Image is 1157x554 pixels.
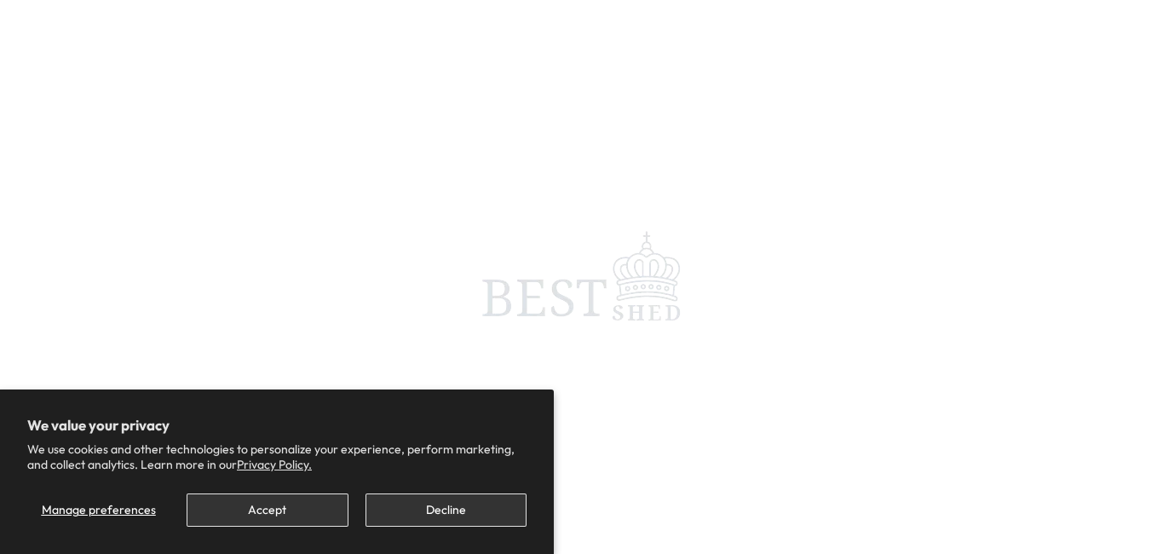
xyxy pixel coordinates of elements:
[27,417,527,434] h2: We value your privacy
[42,502,156,517] span: Manage preferences
[27,441,527,472] p: We use cookies and other technologies to personalize your experience, perform marketing, and coll...
[237,457,312,472] a: Privacy Policy.
[187,493,348,527] button: Accept
[27,493,170,527] button: Manage preferences
[366,493,527,527] button: Decline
